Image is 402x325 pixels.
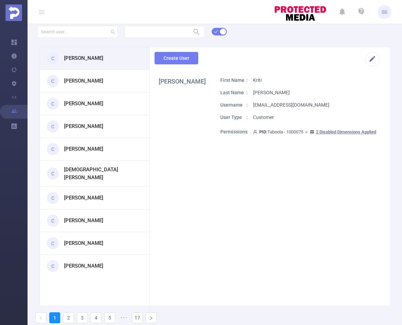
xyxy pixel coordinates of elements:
p: Permissions [220,128,248,136]
h3: [PERSON_NAME] [64,122,103,130]
span: C [51,97,54,111]
h3: [PERSON_NAME] [64,262,103,270]
i: icon: check [214,30,218,34]
a: 2 [63,313,74,323]
span: C [51,142,54,156]
span: ••• [118,312,129,323]
li: 3 [77,312,88,323]
span: > [303,129,310,134]
i: icon: left [39,316,43,320]
i: icon: right [149,316,153,320]
h3: [PERSON_NAME] [64,100,103,108]
h3: [DEMOGRAPHIC_DATA][PERSON_NAME] [64,166,137,181]
p: First Name [220,77,248,84]
p: [PERSON_NAME] [253,89,290,96]
p: [EMAIL_ADDRESS][DOMAIN_NAME] [253,101,329,109]
p: Last Name [220,89,248,96]
h3: [PERSON_NAME] [64,217,103,225]
h3: [PERSON_NAME] [64,239,103,247]
h1: [PERSON_NAME] [159,77,206,86]
a: 3 [77,313,87,323]
li: 5 [104,312,115,323]
li: 1 [49,312,60,323]
p: Kriti [253,77,262,84]
span: C [51,214,54,228]
li: Previous Page [35,312,46,323]
span: SS [382,5,387,19]
i: icon: search [110,30,115,34]
span: C [51,52,54,65]
h3: [PERSON_NAME] [64,54,103,62]
li: Next 5 Pages [118,312,129,323]
a: 4 [91,313,101,323]
li: 17 [132,312,143,323]
span: C [51,120,54,133]
b: PID: [259,129,267,134]
a: 1 [50,313,60,323]
h3: [PERSON_NAME] [64,77,103,85]
span: C [51,74,54,88]
li: 4 [91,312,102,323]
span: C [51,237,54,250]
span: Taboola - 1000075 [253,129,376,134]
li: Next Page [146,312,157,323]
button: Create User [155,52,198,64]
p: User Type [220,114,248,121]
li: 2 [63,312,74,323]
p: Customer [253,114,274,121]
i: icon: user [253,130,259,134]
u: 2 Disabled Dimensions Applied [316,129,376,134]
img: Protected Media [6,4,22,21]
input: Search user... [37,26,118,38]
h3: [PERSON_NAME] [64,194,103,202]
span: C [51,191,54,205]
p: Username [220,101,248,109]
a: 17 [132,313,142,323]
h3: [PERSON_NAME] [64,145,103,153]
a: 5 [105,313,115,323]
span: C [51,167,54,181]
span: C [51,259,54,273]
